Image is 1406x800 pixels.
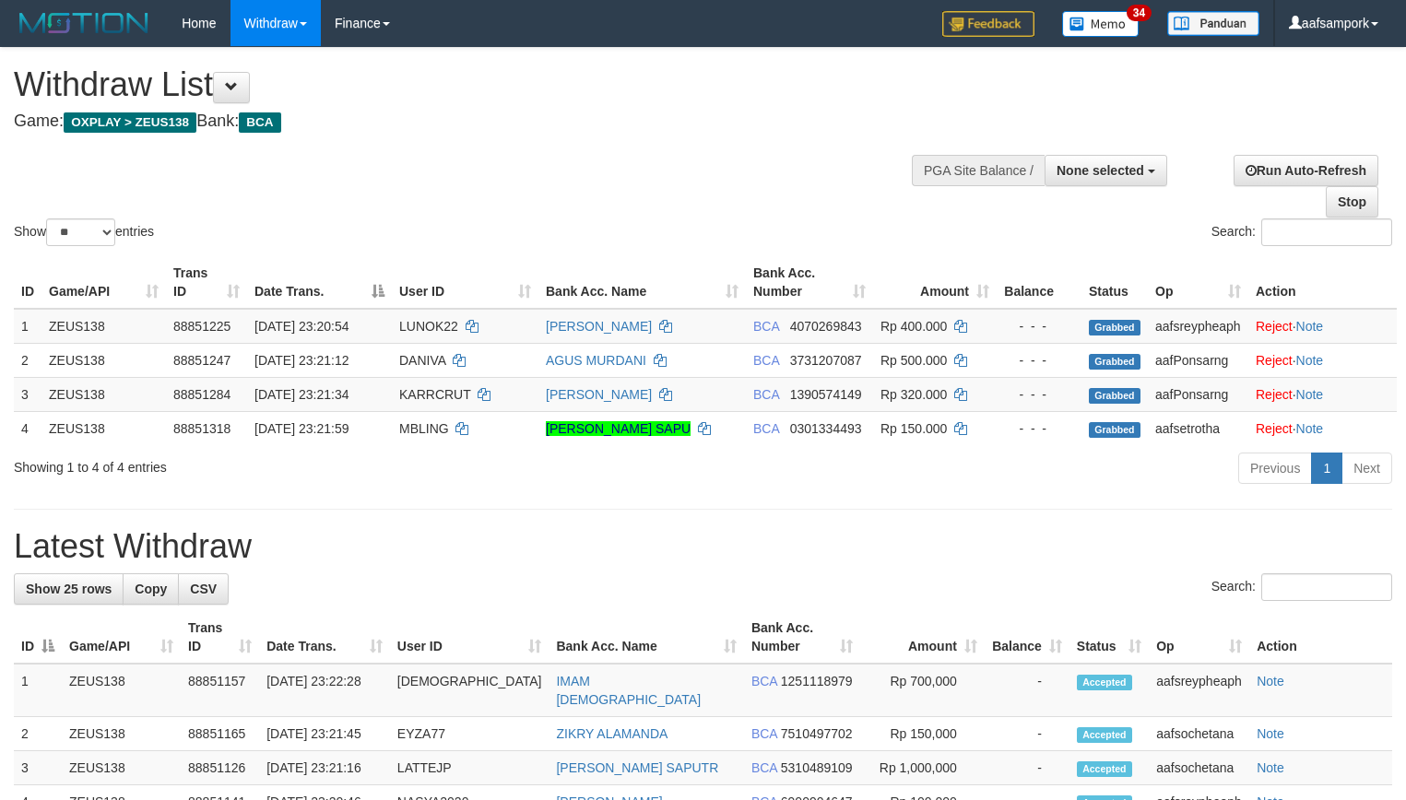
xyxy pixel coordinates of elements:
span: BCA [751,760,777,775]
td: aafsreypheaph [1149,664,1249,717]
th: Balance: activate to sort column ascending [985,611,1069,664]
th: Status: activate to sort column ascending [1069,611,1149,664]
a: Reject [1256,387,1293,402]
td: [DATE] 23:22:28 [259,664,390,717]
th: Action [1249,611,1392,664]
td: 1 [14,664,62,717]
th: User ID: activate to sort column ascending [392,256,538,309]
span: [DATE] 23:21:59 [254,421,349,436]
span: Copy [135,582,167,596]
th: Bank Acc. Number: activate to sort column ascending [746,256,873,309]
span: BCA [753,421,779,436]
img: Feedback.jpg [942,11,1034,37]
a: ZIKRY ALAMANDA [556,726,668,741]
td: ZEUS138 [62,717,181,751]
a: AGUS MURDANI [546,353,646,368]
td: · [1248,309,1397,344]
div: Showing 1 to 4 of 4 entries [14,451,572,476]
span: BCA [751,674,777,688]
a: Stop [1326,186,1378,218]
a: Reject [1256,421,1293,436]
button: None selected [1045,155,1167,186]
a: Note [1257,726,1284,741]
span: Grabbed [1089,422,1140,438]
span: 88851247 [173,353,230,368]
h4: Game: Bank: [14,112,919,131]
th: Trans ID: activate to sort column ascending [181,611,259,664]
span: 88851225 [173,319,230,334]
img: Button%20Memo.svg [1062,11,1140,37]
input: Search: [1261,573,1392,601]
span: Copy 3731207087 to clipboard [790,353,862,368]
span: Grabbed [1089,388,1140,404]
td: - [985,751,1069,785]
th: Status [1081,256,1148,309]
span: Rp 150.000 [880,421,947,436]
th: ID [14,256,41,309]
a: CSV [178,573,229,605]
span: 34 [1127,5,1152,21]
a: [PERSON_NAME] [546,319,652,334]
a: Copy [123,573,179,605]
span: Copy 5310489109 to clipboard [781,760,853,775]
td: Rp 1,000,000 [860,751,985,785]
td: [DATE] 23:21:16 [259,751,390,785]
th: Date Trans.: activate to sort column descending [247,256,392,309]
span: DANIVA [399,353,445,368]
td: [DEMOGRAPHIC_DATA] [390,664,549,717]
span: BCA [753,353,779,368]
span: [DATE] 23:21:34 [254,387,349,402]
span: BCA [753,319,779,334]
span: Copy 7510497702 to clipboard [781,726,853,741]
a: Note [1257,760,1284,775]
td: [DATE] 23:21:45 [259,717,390,751]
span: Rp 400.000 [880,319,947,334]
th: User ID: activate to sort column ascending [390,611,549,664]
td: 88851157 [181,664,259,717]
a: IMAM [DEMOGRAPHIC_DATA] [556,674,701,707]
th: Bank Acc. Name: activate to sort column ascending [538,256,746,309]
a: Reject [1256,319,1293,334]
span: MBLING [399,421,449,436]
td: 88851126 [181,751,259,785]
th: Op: activate to sort column ascending [1148,256,1248,309]
span: Accepted [1077,675,1132,690]
span: CSV [190,582,217,596]
td: LATTEJP [390,751,549,785]
div: PGA Site Balance / [912,155,1045,186]
td: aafsochetana [1149,717,1249,751]
h1: Latest Withdraw [14,528,1392,565]
span: Copy 4070269843 to clipboard [790,319,862,334]
td: ZEUS138 [62,664,181,717]
span: Rp 500.000 [880,353,947,368]
a: Next [1341,453,1392,484]
span: Copy 1390574149 to clipboard [790,387,862,402]
td: 4 [14,411,41,445]
span: Accepted [1077,761,1132,777]
td: 3 [14,377,41,411]
th: Game/API: activate to sort column ascending [62,611,181,664]
label: Show entries [14,218,154,246]
span: Grabbed [1089,320,1140,335]
label: Search: [1211,218,1392,246]
td: ZEUS138 [62,751,181,785]
th: Action [1248,256,1397,309]
a: Note [1296,421,1324,436]
input: Search: [1261,218,1392,246]
div: - - - [1004,317,1074,335]
th: Op: activate to sort column ascending [1149,611,1249,664]
th: ID: activate to sort column descending [14,611,62,664]
td: aafPonsarng [1148,343,1248,377]
a: Run Auto-Refresh [1234,155,1378,186]
a: [PERSON_NAME] SAPUTR [556,760,718,775]
span: 88851318 [173,421,230,436]
td: · [1248,343,1397,377]
a: Note [1296,353,1324,368]
span: BCA [753,387,779,402]
span: BCA [239,112,280,133]
img: panduan.png [1167,11,1259,36]
span: [DATE] 23:21:12 [254,353,349,368]
td: 2 [14,343,41,377]
label: Search: [1211,573,1392,601]
a: Note [1296,319,1324,334]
